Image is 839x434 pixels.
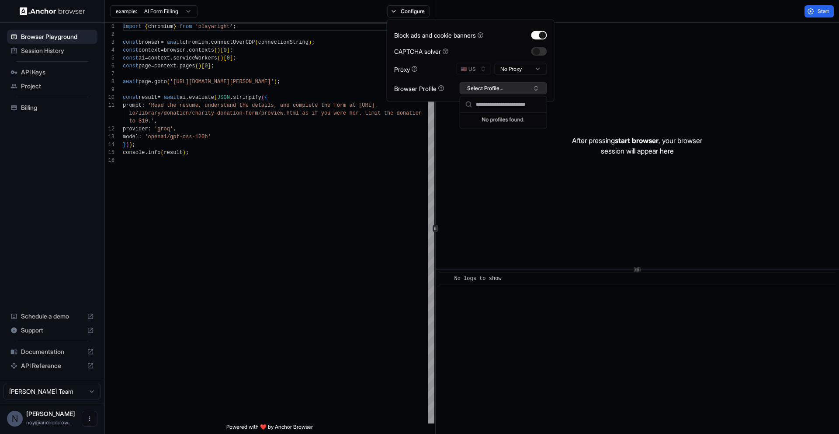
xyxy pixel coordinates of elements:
span: : [142,102,145,108]
span: evaluate [189,94,214,101]
span: provider [123,126,148,132]
p: After pressing , your browser session will appear here [572,135,702,156]
span: const [123,47,139,53]
span: const [123,94,139,101]
span: html as if you were her. Limit the donation [286,110,422,116]
span: ) [198,63,201,69]
div: 16 [105,157,114,164]
span: ) [183,150,186,156]
span: const [123,55,139,61]
span: 'openai/gpt-oss-120b' [145,134,211,140]
span: ; [132,142,135,148]
span: info [148,150,161,156]
div: 11 [105,101,114,109]
span: 'playwright' [195,24,233,30]
span: ( [255,39,258,45]
span: ( [167,79,170,85]
span: await [167,39,183,45]
div: No profiles found. [460,113,547,125]
span: No logs to show [454,276,502,282]
span: ; [211,63,214,69]
div: 6 [105,62,114,70]
span: result [164,150,183,156]
div: 7 [105,70,114,78]
div: 1 [105,23,114,31]
span: = [157,94,160,101]
div: 8 [105,78,114,86]
span: Project [21,82,94,91]
span: ] [208,63,211,69]
span: ; [233,55,236,61]
span: Session History [21,46,94,55]
span: [ [220,47,223,53]
span: ; [230,47,233,53]
span: connectOverCDP [211,39,255,45]
button: Start [804,5,834,17]
span: serviceWorkers [173,55,217,61]
span: import [123,24,142,30]
div: 4 [105,46,114,54]
div: API Reference [7,359,97,373]
span: 0 [227,55,230,61]
span: ] [227,47,230,53]
span: '[URL][DOMAIN_NAME][PERSON_NAME]' [170,79,274,85]
span: Billing [21,103,94,112]
span: Browser Playground [21,32,94,41]
span: Noy Meir [26,410,75,417]
span: . [170,55,173,61]
span: ( [261,94,264,101]
span: noy@anchorbrowser.io [26,419,72,426]
div: N [7,411,23,427]
div: Documentation [7,345,97,359]
span: , [173,126,176,132]
span: context [148,55,170,61]
span: const [123,63,139,69]
span: 0 [223,47,226,53]
div: 13 [105,133,114,141]
span: : [139,134,142,140]
span: io/library/donation/charity-donation-form/preview. [129,110,286,116]
span: Schedule a demo [21,312,83,321]
span: chromium [183,39,208,45]
span: Documentation [21,347,83,356]
span: 0 [205,63,208,69]
span: to $10.' [129,118,154,124]
div: Proxy [394,64,418,73]
span: ( [217,55,220,61]
span: ai [180,94,186,101]
span: Powered with ❤️ by Anchor Browser [226,423,313,434]
div: CAPTCHA solver [394,47,449,56]
span: page [139,63,151,69]
span: prompt [123,102,142,108]
span: 'groq' [154,126,173,132]
div: 12 [105,125,114,133]
div: Billing [7,101,97,115]
span: ; [186,150,189,156]
span: context [154,63,176,69]
span: ; [233,24,236,30]
span: ] [230,55,233,61]
span: model [123,134,139,140]
span: } [123,142,126,148]
span: : [148,126,151,132]
span: API Reference [21,361,83,370]
span: lete the form at [URL]. [305,102,378,108]
div: Browser Playground [7,30,97,44]
span: goto [154,79,167,85]
span: ) [217,47,220,53]
span: context [139,47,160,53]
div: 14 [105,141,114,149]
span: await [164,94,180,101]
div: 10 [105,94,114,101]
span: ) [220,55,223,61]
div: Block ads and cookie banners [394,31,484,40]
span: ) [274,79,277,85]
span: . [145,150,148,156]
span: = [151,63,154,69]
span: JSON [217,94,230,101]
span: . [230,94,233,101]
span: ; [277,79,280,85]
button: Select Profile... [460,82,547,94]
span: console [123,150,145,156]
span: browser [139,39,160,45]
